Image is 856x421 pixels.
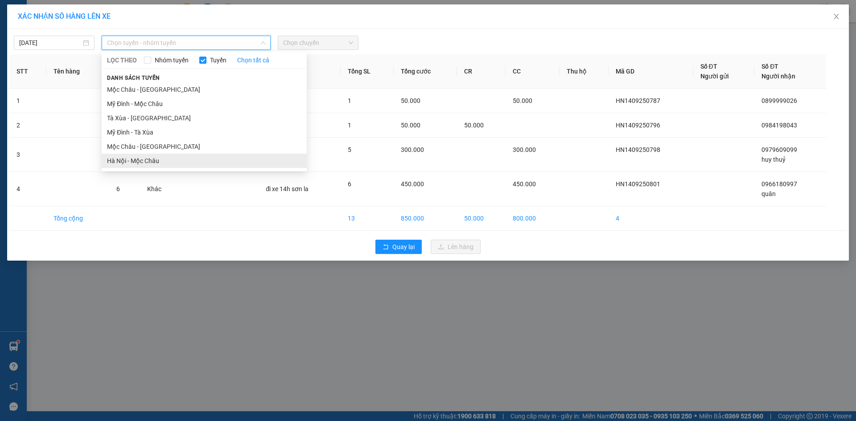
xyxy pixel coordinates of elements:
[102,111,307,125] li: Tà Xùa - [GEOGRAPHIC_DATA]
[513,97,532,104] span: 50.000
[283,36,353,49] span: Chọn chuyến
[9,89,46,113] td: 1
[151,55,192,65] span: Nhóm tuyến
[9,172,46,206] td: 4
[348,97,351,104] span: 1
[394,206,457,231] td: 850.000
[102,74,165,82] span: Danh sách tuyến
[513,146,536,153] span: 300.000
[348,146,351,153] span: 5
[401,180,424,188] span: 450.000
[431,240,481,254] button: uploadLên hàng
[102,82,307,97] li: Mộc Châu - [GEOGRAPHIC_DATA]
[761,63,778,70] span: Số ĐT
[102,139,307,154] li: Mộc Châu - [GEOGRAPHIC_DATA]
[616,146,660,153] span: HN1409250798
[401,122,420,129] span: 50.000
[9,54,46,89] th: STT
[761,97,797,104] span: 0899999026
[107,55,137,65] span: LỌC THEO
[761,73,795,80] span: Người nhận
[560,54,609,89] th: Thu hộ
[761,156,786,163] span: huy thuỷ
[609,54,693,89] th: Mã GD
[394,54,457,89] th: Tổng cước
[46,206,109,231] td: Tổng cộng
[506,206,560,231] td: 800.000
[401,146,424,153] span: 300.000
[237,55,269,65] a: Chọn tất cả
[700,73,729,80] span: Người gửi
[116,185,120,192] span: 6
[616,97,660,104] span: HN1409250787
[761,180,797,188] span: 0966180997
[260,40,266,45] span: down
[401,97,420,104] span: 50.000
[383,244,389,251] span: rollback
[375,240,422,254] button: rollbackQuay lại
[700,63,717,70] span: Số ĐT
[609,206,693,231] td: 4
[824,4,849,29] button: Close
[102,154,307,168] li: Hà Nội - Mộc Châu
[19,38,81,48] input: 14/09/2025
[616,122,660,129] span: HN1409250796
[348,122,351,129] span: 1
[833,13,840,20] span: close
[107,36,265,49] span: Chọn tuyến - nhóm tuyến
[266,185,309,192] span: đi xe 14h sơn la
[102,125,307,139] li: Mỹ Đình - Tà Xùa
[341,54,394,89] th: Tổng SL
[506,54,560,89] th: CC
[18,12,111,20] span: XÁC NHẬN SỐ HÀNG LÊN XE
[102,97,307,111] li: Mỹ Đình - Mộc Châu
[140,172,181,206] td: Khác
[464,122,484,129] span: 50.000
[513,180,536,188] span: 450.000
[457,206,506,231] td: 50.000
[348,180,351,188] span: 6
[392,242,415,252] span: Quay lại
[206,55,230,65] span: Tuyến
[761,122,797,129] span: 0984198043
[9,113,46,138] td: 2
[761,190,776,197] span: quân
[457,54,506,89] th: CR
[9,138,46,172] td: 3
[616,180,660,188] span: HN1409250801
[341,206,394,231] td: 13
[761,146,797,153] span: 0979609099
[46,54,109,89] th: Tên hàng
